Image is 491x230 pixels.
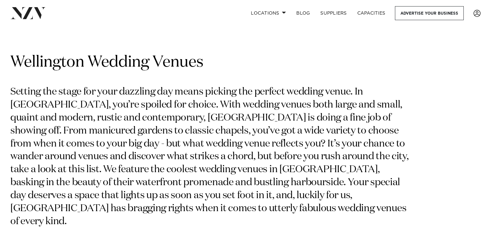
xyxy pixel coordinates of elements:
[10,86,411,228] p: Setting the stage for your dazzling day means picking the perfect wedding venue. In [GEOGRAPHIC_D...
[315,6,352,20] a: SUPPLIERS
[352,6,391,20] a: Capacities
[10,52,481,73] h1: Wellington Wedding Venues
[291,6,315,20] a: BLOG
[395,6,464,20] a: Advertise your business
[10,7,46,19] img: nzv-logo.png
[246,6,291,20] a: Locations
